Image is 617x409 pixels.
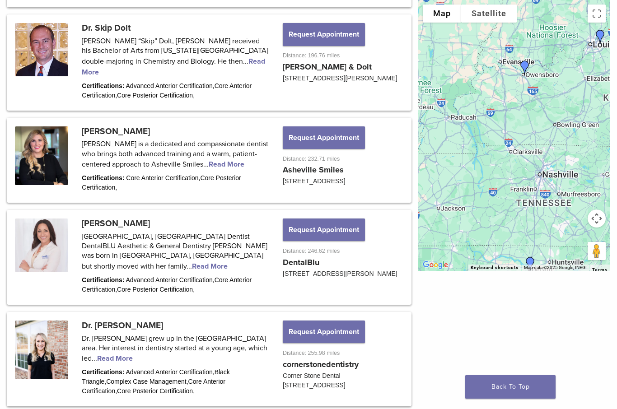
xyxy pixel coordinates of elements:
button: Drag Pegman onto the map to open Street View [588,242,606,260]
div: Dr. Steven Leach [519,253,541,275]
span: Map data ©2025 Google, INEGI [524,265,587,270]
a: Terms (opens in new tab) [592,267,608,273]
img: Google [421,259,450,271]
button: Toggle fullscreen view [588,5,606,23]
button: Request Appointment [283,23,365,46]
button: Request Appointment [283,126,365,149]
a: Open this area in Google Maps (opens a new window) [421,259,450,271]
button: Keyboard shortcuts [471,265,519,271]
button: Request Appointment [283,218,365,241]
button: Request Appointment [283,321,365,343]
div: Dr. Brittany McKinley [514,57,536,79]
button: Show street map [423,5,461,23]
button: Show satellite imagery [461,5,517,23]
div: Dr. Tina Lefta [589,26,611,48]
a: Back To Top [465,375,556,399]
button: Map camera controls [588,209,606,228]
